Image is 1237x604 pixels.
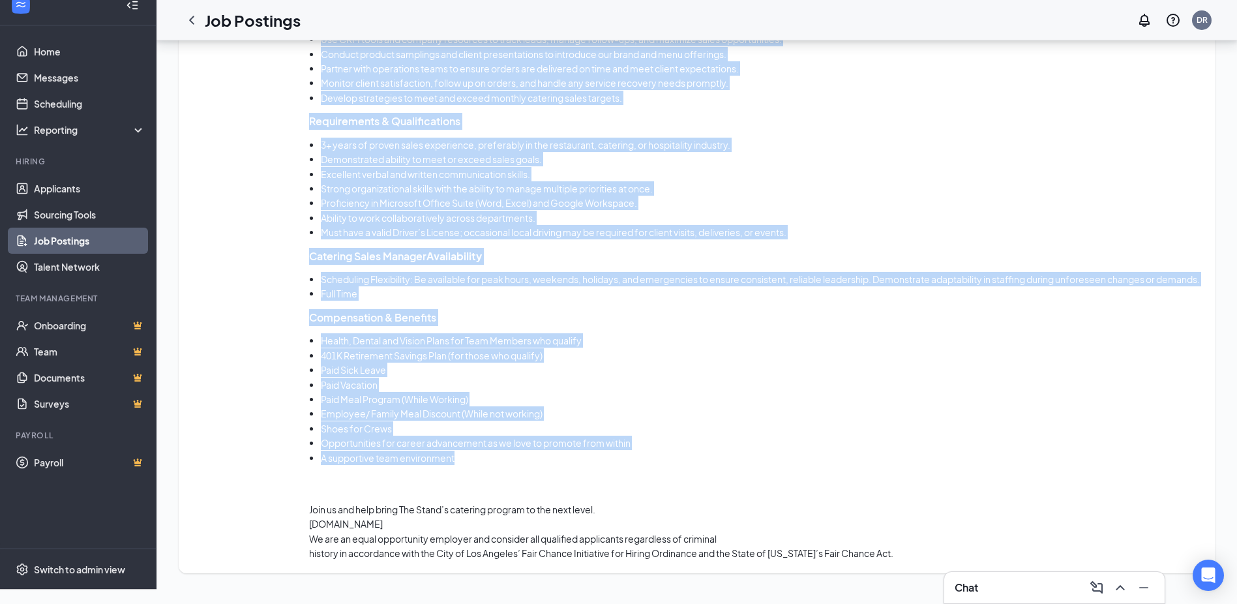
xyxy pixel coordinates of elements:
[309,532,1202,546] p: We are an equal opportunity employer and consider all qualified applicants regardless of criminal
[321,392,1202,406] li: Paid Meal Program (While Working)
[321,272,1202,286] li: Scheduling Flexibility: Be available for peak hours, weekends, holidays, and emergencies to ensur...
[955,581,978,595] h3: Chat
[321,76,1202,90] li: Monitor client satisfaction, follow up on orders, and handle any service recovery needs promptly.
[426,249,482,263] strong: Availability
[321,211,1202,225] li: Ability to work collaboratively across departments.
[34,228,145,254] a: Job Postings
[321,348,1202,363] li: 401K Retirement Savings Plan (for those who qualify)
[34,91,145,117] a: Scheduling
[34,365,145,391] a: DocumentsCrown
[321,333,1202,348] li: Health, Dental and Vision Plans for Team Members who qualify
[321,286,1202,301] li: Full Time
[34,449,145,476] a: PayrollCrown
[321,225,1202,239] li: Must have a valid Driver’s License; occasional local driving may be required for client visits, d...
[309,310,436,324] strong: Compensation & Benefits
[321,196,1202,210] li: Proficiency in Microsoft Office Suite (Word, Excel) and Google Workspace.
[321,436,1202,450] li: Opportunities for career advancement as we love to promote from within
[16,156,143,167] div: Hiring
[1165,12,1181,28] svg: QuestionInfo
[34,65,145,91] a: Messages
[309,114,460,128] strong: Requirements & Qualifications
[321,152,1202,166] li: Demonstrated ability to meet or exceed sales goals.
[34,339,145,365] a: TeamCrown
[184,12,200,28] svg: ChevronLeft
[1110,577,1131,598] button: ChevronUp
[321,167,1202,181] li: Excellent verbal and written communication skills.
[34,175,145,202] a: Applicants
[34,38,145,65] a: Home
[321,421,1202,436] li: Shoes for Crews
[321,138,1202,152] li: 3+ years of proven sales experience, preferably in the restaurant, catering, or hospitality indus...
[1197,14,1208,25] div: DR
[34,202,145,228] a: Sourcing Tools
[321,91,1202,105] li: Develop strategies to meet and exceed monthly catering sales targets.
[1086,577,1107,598] button: ComposeMessage
[309,546,1202,560] p: history in accordance with the City of Los Angeles’ Fair Chance Initiative for Hiring Ordinance a...
[16,123,29,136] svg: Analysis
[34,391,145,417] a: SurveysCrown
[34,123,146,136] div: Reporting
[16,293,143,304] div: Team Management
[1137,12,1152,28] svg: Notifications
[34,563,125,576] div: Switch to admin view
[1133,577,1154,598] button: Minimize
[205,9,301,31] h1: Job Postings
[1136,580,1152,596] svg: Minimize
[321,363,1202,377] li: Paid Sick Leave
[309,502,1202,517] p: Join us and help bring The Stand’s catering program to the next level.
[1112,580,1128,596] svg: ChevronUp
[321,378,1202,392] li: Paid Vacation
[321,181,1202,196] li: Strong organizational skills with the ability to manage multiple priorities at once.
[321,61,1202,76] li: Partner with operations teams to ensure orders are delivered on time and meet client expectations.
[1089,580,1105,596] svg: ComposeMessage
[321,406,1202,421] li: Employee/ Family Meal Discount (While not working)
[16,430,143,441] div: Payroll
[321,47,1202,61] li: Conduct product samplings and client presentations to introduce our brand and menu offerings.
[16,563,29,576] svg: Settings
[309,248,1202,265] h3: Catering Sales Manager
[34,312,145,339] a: OnboardingCrown
[1193,560,1224,591] div: Open Intercom Messenger
[321,451,1202,465] li: A supportive team environment
[34,254,145,280] a: Talent Network
[309,517,1202,531] p: [DOMAIN_NAME]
